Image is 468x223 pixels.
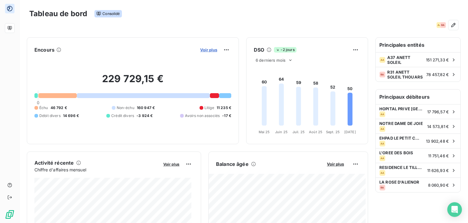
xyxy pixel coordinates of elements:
[136,113,153,119] span: -3 924 €
[379,57,385,63] div: AA
[426,139,449,144] span: 13 902,48 €
[387,70,424,79] span: R31 ANETT SOLEIL THOUARS
[292,130,305,134] tspan: Juil. 25
[428,153,449,158] span: 11 751,46 €
[436,22,442,28] div: AA
[217,105,231,111] span: 11 235 €
[216,160,249,168] h6: Balance âgée
[309,130,322,134] tspan: Août 25
[379,165,424,170] span: RESIDENCE LE TILLEUL
[379,155,385,161] div: AA
[163,162,179,166] span: Voir plus
[5,210,15,219] img: Logo LeanPay
[376,177,460,192] div: LA ROSE D'ALIENORRA8 060,90 €
[426,57,449,62] span: 151 271,33 €
[222,113,231,119] span: -17 €
[379,121,424,126] span: NOTRE DAME DE JOIE
[376,163,460,177] div: RESIDENCE LE TILLEULAA11 626,93 €
[379,71,385,78] div: RA
[344,130,356,134] tspan: [DATE]
[34,166,159,173] span: Chiffre d'affaires mensuel
[376,133,460,148] div: EHPAD LE PETIT CASTELAA13 902,48 €
[254,46,264,53] h6: DSO
[34,159,74,166] h6: Activité récente
[275,130,288,134] tspan: Juin 25
[440,22,446,28] div: RA
[94,10,122,17] span: Consolidé
[185,113,220,119] span: Avoirs non associés
[379,106,424,111] span: HOPITAL PRIVE [GEOGRAPHIC_DATA][PERSON_NAME]
[274,47,296,53] span: -2 jours
[428,183,449,188] span: 8 060,90 €
[200,47,217,52] span: Voir plus
[379,126,385,132] div: AA
[379,141,385,147] div: AA
[427,109,449,114] span: 17 796,57 €
[376,90,460,104] h6: Principaux débiteurs
[259,130,270,134] tspan: Mai 25
[39,113,61,119] span: Débit divers
[327,162,344,166] span: Voir plus
[63,113,79,119] span: 14 696 €
[137,105,155,111] span: 160 947 €
[426,72,449,77] span: 78 457,82 €
[376,148,460,163] div: L'OREE DES BOISAA11 751,46 €
[37,100,39,105] span: 0
[376,104,460,119] div: HOPITAL PRIVE [GEOGRAPHIC_DATA][PERSON_NAME]AA17 796,57 €
[117,105,134,111] span: Non-échu
[34,73,231,91] h2: 229 729,15 €
[376,119,460,133] div: NOTRE DAME DE JOIEAA14 573,81 €
[51,105,67,111] span: 46 792 €
[379,170,385,176] div: AA
[427,168,449,173] span: 11 626,93 €
[111,113,134,119] span: Crédit divers
[447,202,462,217] div: Open Intercom Messenger
[379,136,422,141] span: EHPAD LE PETIT CASTEL
[427,124,449,129] span: 14 573,81 €
[161,161,181,167] button: Voir plus
[34,46,55,53] h6: Encours
[29,8,87,19] h3: Tableau de bord
[379,185,385,191] div: RA
[325,161,346,167] button: Voir plus
[379,150,424,155] span: L'OREE DES BOIS
[256,58,285,63] span: 6 derniers mois
[204,105,214,111] span: Litige
[198,47,219,53] button: Voir plus
[376,38,460,52] h6: Principales entités
[379,180,424,185] span: LA ROSE D'ALIENOR
[39,105,48,111] span: Échu
[387,55,424,65] span: A37 ANETT SOLEIL
[326,130,340,134] tspan: Sept. 25
[379,111,385,117] div: AA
